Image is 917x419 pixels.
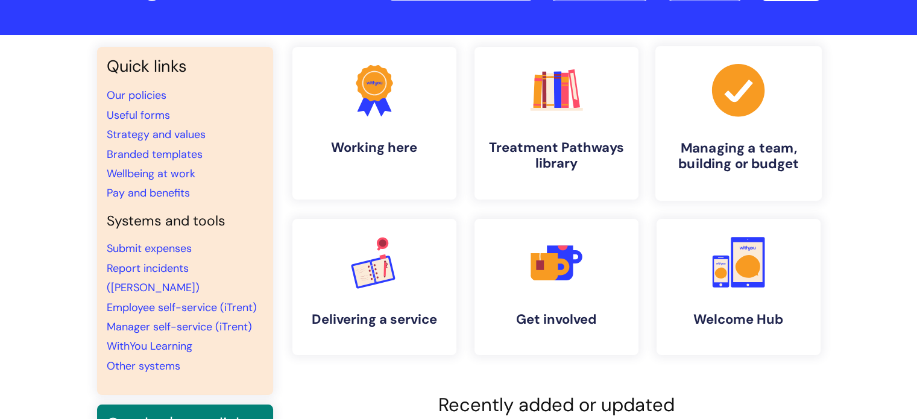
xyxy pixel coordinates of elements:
[474,219,638,355] a: Get involved
[666,312,811,327] h4: Welcome Hub
[484,312,629,327] h4: Get involved
[107,147,203,162] a: Branded templates
[107,359,180,373] a: Other systems
[107,166,195,181] a: Wellbeing at work
[107,88,166,102] a: Our policies
[302,140,447,156] h4: Working here
[107,108,170,122] a: Useful forms
[107,57,263,76] h3: Quick links
[292,47,456,200] a: Working here
[474,47,638,200] a: Treatment Pathways library
[107,186,190,200] a: Pay and benefits
[107,300,257,315] a: Employee self-service (iTrent)
[107,241,192,256] a: Submit expenses
[292,394,821,416] h2: Recently added or updated
[655,46,821,201] a: Managing a team, building or budget
[107,261,200,295] a: Report incidents ([PERSON_NAME])
[107,213,263,230] h4: Systems and tools
[107,339,192,353] a: WithYou Learning
[107,320,252,334] a: Manager self-service (iTrent)
[107,127,206,142] a: Strategy and values
[292,219,456,355] a: Delivering a service
[302,312,447,327] h4: Delivering a service
[657,219,821,355] a: Welcome Hub
[665,140,812,172] h4: Managing a team, building or budget
[484,140,629,172] h4: Treatment Pathways library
